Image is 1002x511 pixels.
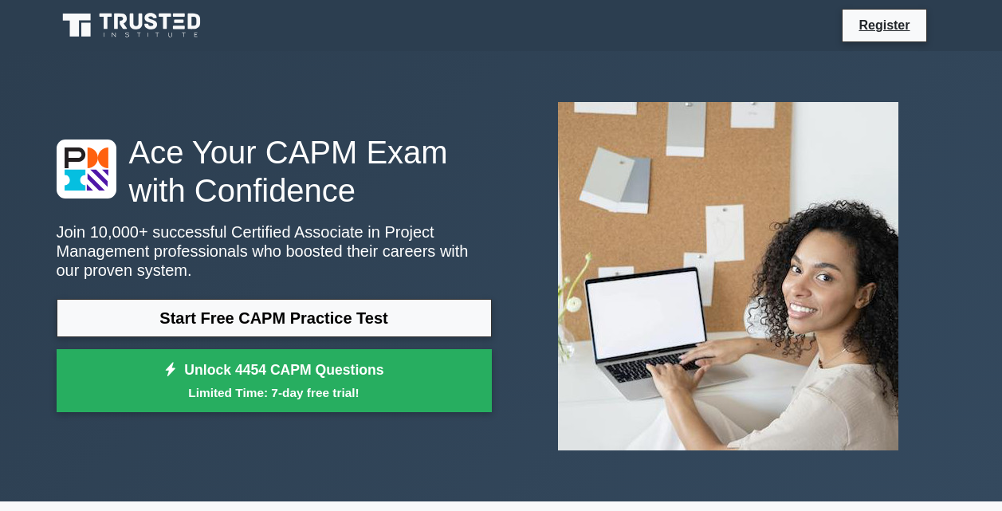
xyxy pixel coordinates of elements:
a: Start Free CAPM Practice Test [57,299,492,337]
a: Register [849,15,919,35]
p: Join 10,000+ successful Certified Associate in Project Management professionals who boosted their... [57,222,492,280]
a: Unlock 4454 CAPM QuestionsLimited Time: 7-day free trial! [57,349,492,413]
small: Limited Time: 7-day free trial! [77,383,472,402]
h1: Ace Your CAPM Exam with Confidence [57,133,492,210]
